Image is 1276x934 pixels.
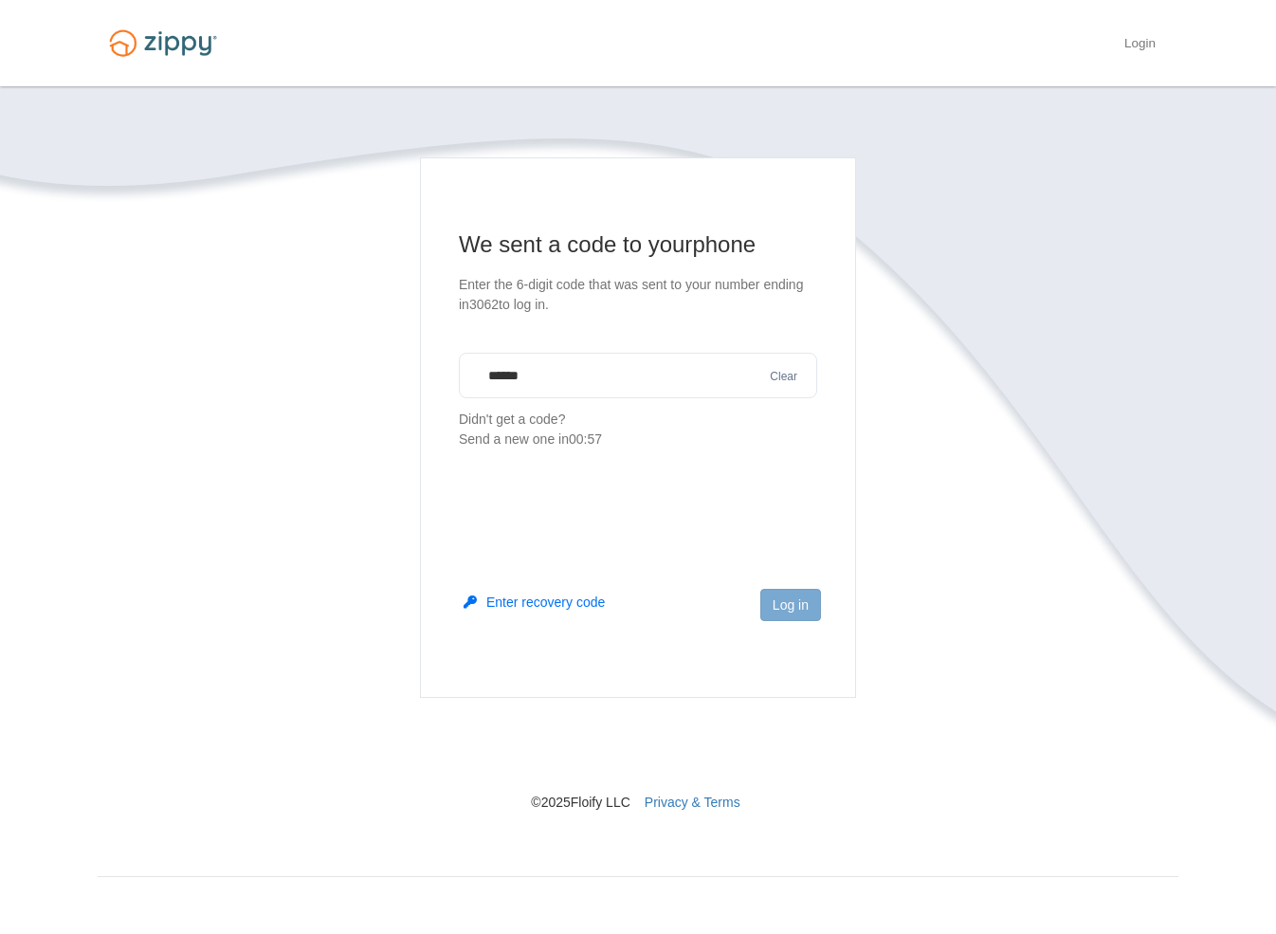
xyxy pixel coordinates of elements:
button: Log in [760,589,821,621]
h1: We sent a code to your phone [459,229,817,260]
a: Privacy & Terms [645,795,740,810]
button: Clear [764,368,803,386]
img: Logo [98,21,228,65]
a: Login [1124,36,1156,55]
p: Enter the 6-digit code that was sent to your number ending in 3062 to log in. [459,275,817,315]
p: Didn't get a code? [459,410,817,449]
div: Send a new one in 00:57 [459,430,817,449]
nav: © 2025 Floify LLC [98,698,1178,812]
button: Enter recovery code [464,593,605,612]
